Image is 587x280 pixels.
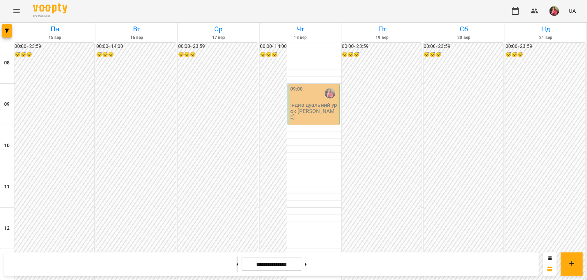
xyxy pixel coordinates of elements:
[260,43,287,50] h6: 00:00 - 14:00
[424,24,504,34] h6: Сб
[506,24,586,34] h6: Нд
[96,51,176,59] h6: 😴😴😴
[343,24,422,34] h6: Пт
[424,43,503,50] h6: 00:00 - 23:59
[569,7,576,14] span: UA
[342,43,422,50] h6: 00:00 - 23:59
[506,34,586,41] h6: 21 вер
[179,34,258,41] h6: 17 вер
[4,101,10,108] h6: 09
[4,142,10,149] h6: 10
[179,24,258,34] h6: Ср
[290,85,303,93] label: 09:00
[506,43,585,50] h6: 00:00 - 23:59
[4,183,10,191] h6: 11
[290,102,338,120] p: Індивідуальний урок [PERSON_NAME]
[325,88,335,98] img: Вольська Світлана Павлівна
[506,51,585,59] h6: 😴😴😴
[550,6,559,16] img: c8ec532f7c743ac4a7ca2a244336a431.jpg
[4,225,10,232] h6: 12
[14,51,94,59] h6: 😴😴😴
[261,24,340,34] h6: Чт
[4,59,10,67] h6: 08
[424,51,503,59] h6: 😴😴😴
[261,34,340,41] h6: 18 вер
[343,34,422,41] h6: 19 вер
[15,24,95,34] h6: Пн
[178,43,258,50] h6: 00:00 - 23:59
[566,4,579,17] button: UA
[342,51,422,59] h6: 😴😴😴
[15,34,95,41] h6: 15 вер
[33,3,67,13] img: Voopty Logo
[33,14,67,19] span: For Business
[96,43,176,50] h6: 00:00 - 14:00
[97,34,176,41] h6: 16 вер
[260,51,287,59] h6: 😴😴😴
[8,3,25,19] button: Menu
[178,51,258,59] h6: 😴😴😴
[14,43,94,50] h6: 00:00 - 23:59
[424,34,504,41] h6: 20 вер
[97,24,176,34] h6: Вт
